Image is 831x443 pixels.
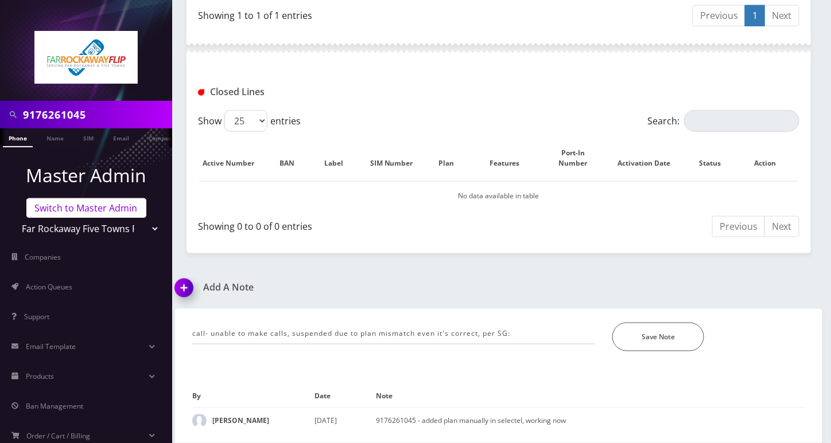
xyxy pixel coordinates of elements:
[224,110,267,132] select: Showentries
[26,371,54,381] span: Products
[199,136,270,180] th: Active Number: activate to sort column descending
[612,323,704,351] button: Save Note
[647,110,799,132] label: Search:
[376,386,805,407] th: Note
[475,136,546,180] th: Features: activate to sort column ascending
[684,110,799,132] input: Search:
[430,136,473,180] th: Plan: activate to sort column ascending
[693,5,745,26] a: Previous
[192,386,315,407] th: By
[547,136,611,180] th: Port-In Number: activate to sort column ascending
[192,323,595,344] input: Enter Text
[26,282,72,292] span: Action Queues
[764,5,799,26] a: Next
[27,431,91,441] span: Order / Cart / Billing
[77,128,99,146] a: SIM
[212,416,269,426] strong: [PERSON_NAME]
[198,4,490,22] div: Showing 1 to 1 of 1 entries
[315,386,376,407] th: Date
[365,136,429,180] th: SIM Number: activate to sort column ascending
[612,136,688,180] th: Activation Date: activate to sort column ascending
[198,215,490,233] div: Showing 0 to 0 of 0 entries
[26,342,76,351] span: Email Template
[199,181,798,210] td: No data available in table
[689,136,743,180] th: Status: activate to sort column ascending
[271,136,314,180] th: BAN: activate to sort column ascending
[41,128,69,146] a: Name
[34,31,138,84] img: Far Rockaway Five Towns Flip
[23,104,169,126] input: Search in Company
[198,110,301,132] label: Show entries
[315,136,364,180] th: Label: activate to sort column ascending
[745,5,765,26] a: 1
[175,282,490,293] a: Add A Note
[25,252,61,262] span: Companies
[143,128,181,146] a: Company
[26,401,83,411] span: Ban Management
[315,407,376,434] td: [DATE]
[712,216,765,237] a: Previous
[744,136,799,180] th: Action : activate to sort column ascending
[198,89,204,96] img: Closed Lines
[376,407,805,434] td: 9176261045 - added plan manually in selectel, working now
[24,312,49,322] span: Support
[764,216,799,237] a: Next
[107,128,135,146] a: Email
[3,128,33,147] a: Phone
[26,198,146,218] a: Switch to Master Admin
[198,87,387,97] h1: Closed Lines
